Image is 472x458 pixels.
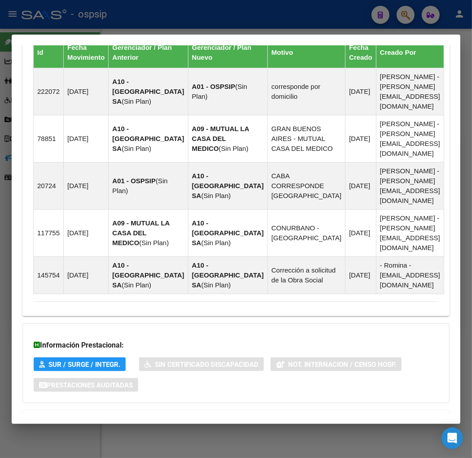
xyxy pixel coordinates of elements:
[267,162,345,209] td: CABA CORRESPONDE [GEOGRAPHIC_DATA]
[124,97,149,105] span: Sin Plan
[345,256,376,294] td: [DATE]
[64,162,109,209] td: [DATE]
[64,68,109,115] td: [DATE]
[376,115,444,162] td: [PERSON_NAME] - [PERSON_NAME][EMAIL_ADDRESS][DOMAIN_NAME]
[188,162,267,209] td: ( )
[441,427,463,449] div: Open Intercom Messenger
[345,162,376,209] td: [DATE]
[112,125,184,152] strong: A10 - [GEOGRAPHIC_DATA] SA
[267,68,345,115] td: corresponde por domicilio
[204,192,229,199] span: Sin Plan
[155,361,258,369] span: Sin Certificado Discapacidad
[64,37,109,68] th: Fecha Movimiento
[376,209,444,256] td: [PERSON_NAME] - [PERSON_NAME][EMAIL_ADDRESS][DOMAIN_NAME]
[109,256,188,294] td: ( )
[112,219,170,247] strong: A09 - MUTUAL LA CASA DEL MEDICO
[112,261,184,289] strong: A10 - [GEOGRAPHIC_DATA] SA
[109,115,188,162] td: ( )
[64,256,109,294] td: [DATE]
[192,219,264,247] strong: A10 - [GEOGRAPHIC_DATA] SA
[192,125,249,152] strong: A09 - MUTUAL LA CASA DEL MEDICO
[34,256,64,294] td: 145754
[221,145,246,152] span: Sin Plan
[64,209,109,256] td: [DATE]
[204,281,229,289] span: Sin Plan
[288,361,396,369] span: Not. Internacion / Censo Hosp.
[192,83,236,90] strong: A01 - OSPSIP
[345,68,376,115] td: [DATE]
[47,381,133,389] span: Prestaciones Auditadas
[64,115,109,162] td: [DATE]
[188,68,267,115] td: ( )
[267,37,345,68] th: Motivo
[34,162,64,209] td: 20724
[141,239,166,247] span: Sin Plan
[34,340,438,351] h3: Información Prestacional:
[192,261,264,289] strong: A10 - [GEOGRAPHIC_DATA] SA
[109,37,188,68] th: Gerenciador / Plan Anterior
[124,145,149,152] span: Sin Plan
[34,209,64,256] td: 117755
[192,172,264,199] strong: A10 - [GEOGRAPHIC_DATA] SA
[192,83,247,100] span: Sin Plan
[109,68,188,115] td: ( )
[112,78,184,105] strong: A10 - [GEOGRAPHIC_DATA] SA
[188,209,267,256] td: ( )
[267,256,345,294] td: Corrección a solicitud de la Obra Social
[109,162,188,209] td: ( )
[34,37,64,68] th: Id
[112,177,156,185] strong: A01 - OSPSIP
[188,115,267,162] td: ( )
[345,115,376,162] td: [DATE]
[376,256,444,294] td: - Romina - [EMAIL_ADDRESS][DOMAIN_NAME]
[376,37,444,68] th: Creado Por
[267,209,345,256] td: CONURBANO - [GEOGRAPHIC_DATA]
[345,209,376,256] td: [DATE]
[345,37,376,68] th: Fecha Creado
[267,115,345,162] td: GRAN BUENOS AIRES - MUTUAL CASA DEL MEDICO
[48,361,120,369] span: SUR / SURGE / INTEGR.
[188,37,267,68] th: Gerenciador / Plan Nuevo
[34,115,64,162] td: 78851
[109,209,188,256] td: ( )
[34,378,138,392] button: Prestaciones Auditadas
[204,239,229,247] span: Sin Plan
[376,162,444,209] td: [PERSON_NAME] - [PERSON_NAME][EMAIL_ADDRESS][DOMAIN_NAME]
[34,68,64,115] td: 222072
[376,68,444,115] td: [PERSON_NAME] - [PERSON_NAME][EMAIL_ADDRESS][DOMAIN_NAME]
[271,357,402,371] button: Not. Internacion / Censo Hosp.
[112,177,167,194] span: Sin Plan
[124,281,149,289] span: Sin Plan
[139,357,264,371] button: Sin Certificado Discapacidad
[34,357,126,371] button: SUR / SURGE / INTEGR.
[188,256,267,294] td: ( )
[22,410,450,432] mat-expansion-panel-header: Aportes y Contribuciones del Afiliado: 20383105898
